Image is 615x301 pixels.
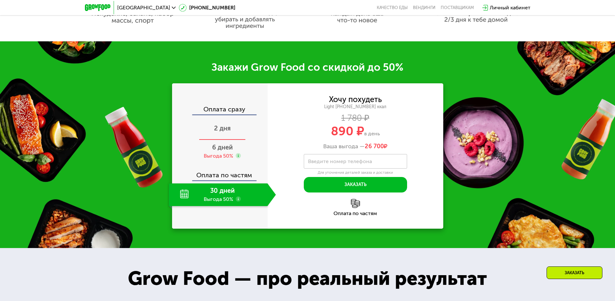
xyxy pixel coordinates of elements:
div: Grow Food — про реальный результат [114,264,501,293]
span: 26 700 [365,143,384,150]
span: 6 дней [212,143,233,151]
a: Качество еды [377,5,408,10]
div: Light [PHONE_NUMBER] ккал [268,104,443,110]
div: Оплата по частям [268,211,443,216]
span: [GEOGRAPHIC_DATA] [117,5,170,10]
div: поставщикам [441,5,474,10]
div: Для уточнения деталей заказа и доставки [304,170,407,175]
div: Ваша выгода — [268,143,443,150]
div: Хочу похудеть [329,96,382,103]
div: 1 780 ₽ [268,115,443,122]
img: l6xcnZfty9opOoJh.png [351,199,360,208]
div: Оплата по частям [173,165,268,180]
a: Вендинги [413,5,436,10]
span: ₽ [365,143,387,150]
span: 2 дня [214,124,231,132]
span: 890 ₽ [331,124,364,139]
div: Личный кабинет [490,4,530,12]
span: в день [364,130,380,137]
button: Заказать [304,177,407,192]
div: Оплата сразу [173,106,268,114]
div: Заказать [547,266,602,279]
label: Введите номер телефона [308,160,372,163]
div: Выгода 50% [204,152,233,160]
a: [PHONE_NUMBER] [179,4,235,12]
